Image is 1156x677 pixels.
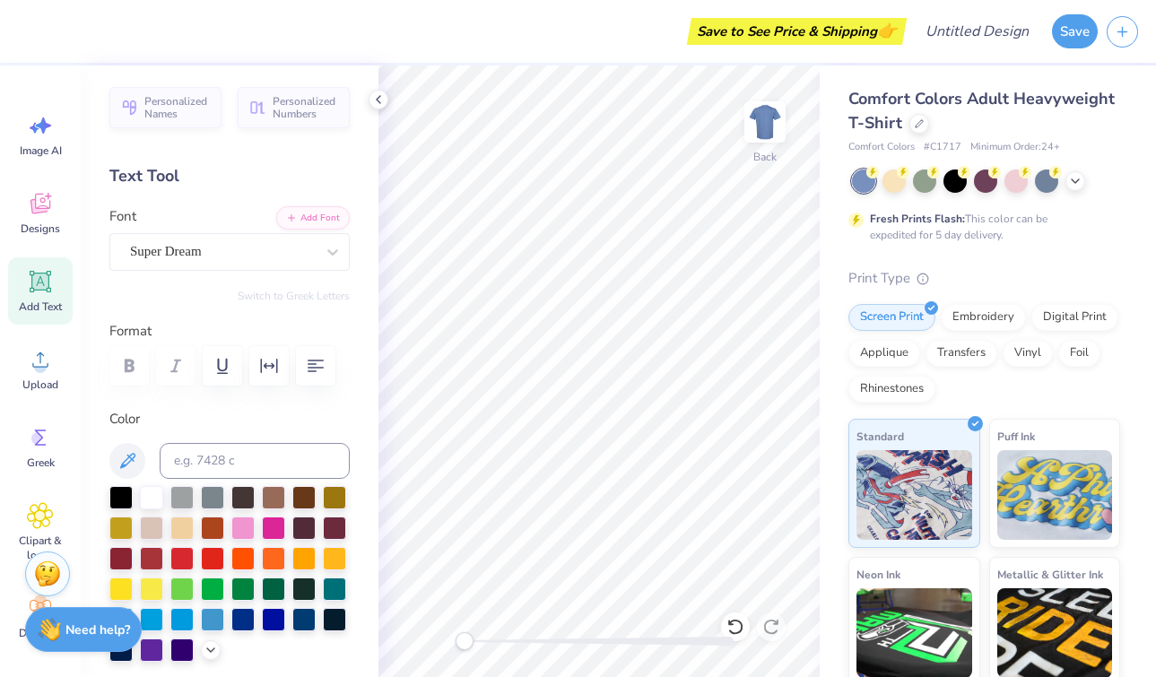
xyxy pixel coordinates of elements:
[997,450,1113,540] img: Puff Ink
[238,87,350,128] button: Personalized Numbers
[65,621,130,638] strong: Need help?
[848,376,935,403] div: Rhinestones
[856,565,900,584] span: Neon Ink
[109,164,350,188] div: Text Tool
[27,456,55,470] span: Greek
[1058,340,1100,367] div: Foil
[21,221,60,236] span: Designs
[747,104,783,140] img: Back
[997,427,1035,446] span: Puff Ink
[848,268,1120,289] div: Print Type
[753,149,777,165] div: Back
[109,206,136,227] label: Font
[22,378,58,392] span: Upload
[1031,304,1118,331] div: Digital Print
[691,18,902,45] div: Save to See Price & Shipping
[926,340,997,367] div: Transfers
[856,427,904,446] span: Standard
[924,140,961,155] span: # C1717
[1052,14,1098,48] button: Save
[870,212,965,226] strong: Fresh Prints Flash:
[19,626,62,640] span: Decorate
[276,206,350,230] button: Add Font
[848,304,935,331] div: Screen Print
[20,143,62,158] span: Image AI
[109,87,222,128] button: Personalized Names
[941,304,1026,331] div: Embroidery
[997,565,1103,584] span: Metallic & Glitter Ink
[160,443,350,479] input: e.g. 7428 c
[109,409,350,430] label: Color
[1003,340,1053,367] div: Vinyl
[273,95,339,120] span: Personalized Numbers
[911,13,1043,49] input: Untitled Design
[848,340,920,367] div: Applique
[856,450,972,540] img: Standard
[11,534,70,562] span: Clipart & logos
[19,299,62,314] span: Add Text
[848,140,915,155] span: Comfort Colors
[848,88,1115,134] span: Comfort Colors Adult Heavyweight T-Shirt
[970,140,1060,155] span: Minimum Order: 24 +
[238,289,350,303] button: Switch to Greek Letters
[870,211,1091,243] div: This color can be expedited for 5 day delivery.
[109,321,350,342] label: Format
[456,632,474,650] div: Accessibility label
[144,95,211,120] span: Personalized Names
[877,20,897,41] span: 👉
